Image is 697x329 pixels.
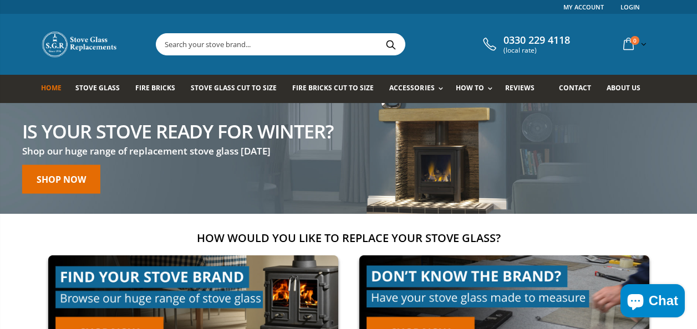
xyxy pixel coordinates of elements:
[389,75,448,103] a: Accessories
[41,30,119,58] img: Stove Glass Replacement
[559,75,599,103] a: Contact
[135,83,175,92] span: Fire Bricks
[75,83,120,92] span: Stove Glass
[389,83,434,92] span: Accessories
[456,83,484,92] span: How To
[156,34,529,55] input: Search your stove brand...
[22,164,100,193] a: Shop now
[379,34,404,55] button: Search
[292,83,374,92] span: Fire Bricks Cut To Size
[607,83,640,92] span: About us
[135,75,184,103] a: Fire Bricks
[607,75,649,103] a: About us
[617,284,688,320] inbox-online-store-chat: Shopify online store chat
[630,36,639,45] span: 0
[22,145,333,157] h3: Shop our huge range of replacement stove glass [DATE]
[41,230,657,245] h2: How would you like to replace your stove glass?
[619,33,649,55] a: 0
[456,75,498,103] a: How To
[559,83,591,92] span: Contact
[505,83,535,92] span: Reviews
[75,75,128,103] a: Stove Glass
[503,34,570,47] span: 0330 229 4118
[505,75,543,103] a: Reviews
[41,75,70,103] a: Home
[191,75,285,103] a: Stove Glass Cut To Size
[191,83,277,92] span: Stove Glass Cut To Size
[503,47,570,54] span: (local rate)
[22,121,333,140] h2: Is your stove ready for winter?
[41,83,62,92] span: Home
[292,75,382,103] a: Fire Bricks Cut To Size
